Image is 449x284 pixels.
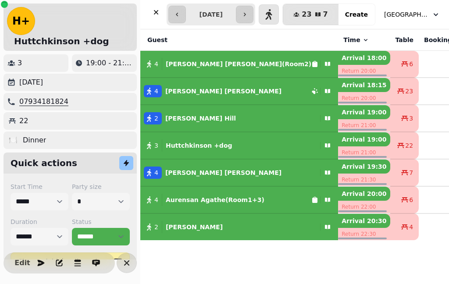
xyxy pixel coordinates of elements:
[140,81,338,102] button: 4[PERSON_NAME] [PERSON_NAME]
[140,53,338,75] button: 4[PERSON_NAME] [PERSON_NAME](Room2)
[19,116,28,126] p: 22
[23,135,46,146] p: Dinner
[343,35,360,44] span: Time
[18,58,22,68] p: 3
[154,60,158,68] span: 4
[165,87,282,96] p: [PERSON_NAME] [PERSON_NAME]
[343,35,369,44] button: Time
[379,7,445,22] button: [GEOGRAPHIC_DATA]
[11,182,68,191] label: Start Time
[390,29,419,51] th: Table
[283,4,338,25] button: 237
[166,141,232,150] p: Huttchkinson +dog
[140,108,338,129] button: 2[PERSON_NAME] Hill
[338,132,390,146] p: Arrival 19:00
[19,77,43,88] p: [DATE]
[409,60,413,68] span: 6
[154,168,158,177] span: 4
[338,4,375,25] button: Create
[409,195,413,204] span: 6
[165,114,236,123] p: [PERSON_NAME] Hill
[166,195,264,204] p: Aurensan Agathe(Room1+3)
[11,217,68,226] label: Duration
[338,214,390,228] p: Arrival 20:30
[154,223,158,231] span: 2
[140,135,338,156] button: 3Huttchkinson +dog
[14,254,31,272] button: Edit
[338,51,390,65] p: Arrival 18:00
[338,78,390,92] p: Arrival 18:15
[345,11,368,18] span: Create
[9,135,18,146] p: 🍽️
[338,160,390,174] p: Arrival 19:30
[140,29,338,51] th: Guest
[72,182,130,191] label: Party size
[12,16,30,26] span: H+
[166,223,223,231] p: [PERSON_NAME]
[338,146,390,159] p: Return 21:00
[154,195,158,204] span: 4
[154,141,158,150] span: 3
[165,168,282,177] p: [PERSON_NAME] [PERSON_NAME]
[338,174,390,186] p: Return 21:30
[72,217,130,226] label: Status
[86,58,133,68] p: 19:00 - 21:00
[154,87,158,96] span: 4
[338,119,390,131] p: Return 21:00
[323,11,328,18] span: 7
[14,35,109,47] h2: Huttchkinson +dog
[338,92,390,104] p: Return 20:00
[140,217,338,238] button: 2[PERSON_NAME]
[409,223,413,231] span: 4
[140,189,338,210] button: 4Aurensan Agathe(Room1+3)
[409,114,413,123] span: 3
[405,141,413,150] span: 22
[338,105,390,119] p: Arrival 19:00
[338,187,390,201] p: Arrival 20:00
[338,65,390,77] p: Return 20:00
[409,168,413,177] span: 7
[17,259,28,266] span: Edit
[338,201,390,213] p: Return 22:00
[166,60,311,68] p: [PERSON_NAME] [PERSON_NAME](Room2)
[11,157,77,169] h2: Quick actions
[302,11,311,18] span: 23
[338,228,390,240] p: Return 22:30
[384,10,428,19] span: [GEOGRAPHIC_DATA]
[140,162,338,183] button: 4[PERSON_NAME] [PERSON_NAME]
[405,87,413,96] span: 23
[154,114,158,123] span: 2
